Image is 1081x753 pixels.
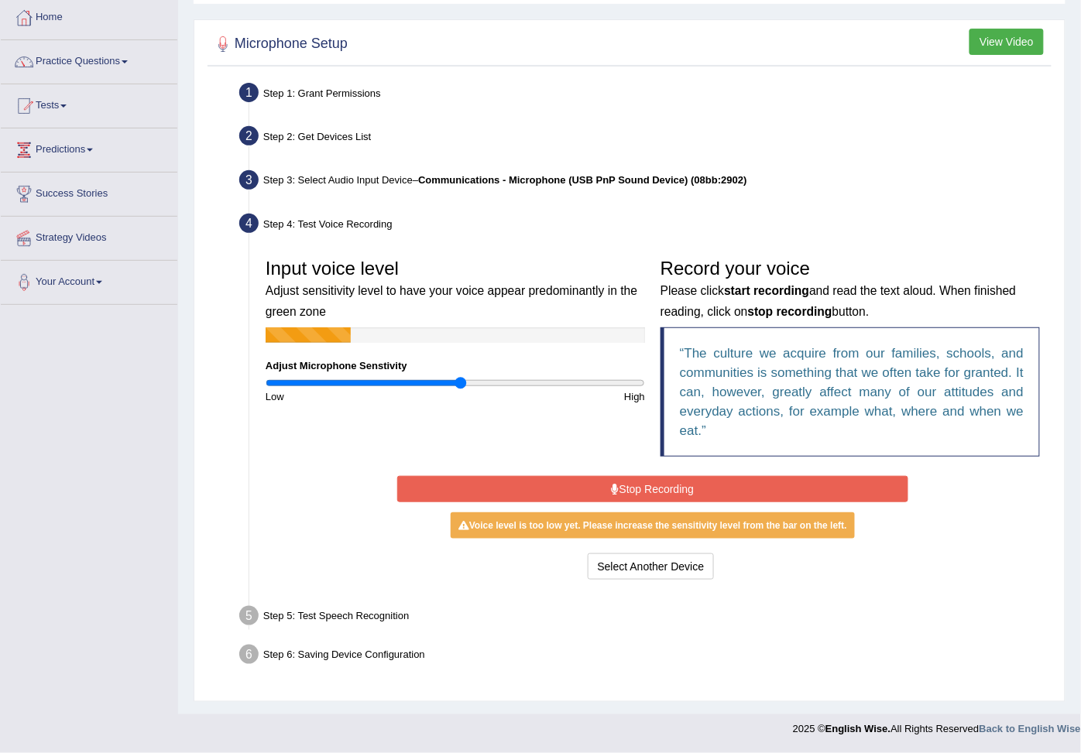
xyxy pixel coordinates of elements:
div: Step 3: Select Audio Input Device [232,166,1058,200]
a: Tests [1,84,177,123]
b: start recording [724,284,809,297]
div: Step 5: Test Speech Recognition [232,601,1058,635]
div: Step 6: Saving Device Configuration [232,640,1058,674]
b: Communications - Microphone (USB PnP Sound Device) (08bb:2902) [418,174,747,186]
h2: Microphone Setup [211,33,348,56]
div: Step 1: Grant Permissions [232,78,1058,112]
h3: Record your voice [661,258,1040,320]
a: Your Account [1,261,177,299]
div: 2025 © All Rights Reserved [793,714,1081,737]
q: The culture we acquire from our families, schools, and communities is something that we often tak... [680,346,1024,438]
div: Step 2: Get Devices List [232,122,1058,156]
small: Adjust sensitivity level to have your voice appear predominantly in the green zone [266,284,637,317]
a: Practice Questions [1,40,177,79]
a: Predictions [1,128,177,167]
small: Please click and read the text aloud. When finished reading, click on button. [661,284,1016,317]
label: Adjust Microphone Senstivity [266,358,407,373]
div: Low [258,389,455,404]
button: Select Another Device [588,553,715,580]
b: stop recording [748,305,832,318]
a: Back to English Wise [980,724,1081,735]
button: View Video [969,29,1044,55]
div: Voice level is too low yet. Please increase the sensitivity level from the bar on the left. [451,512,855,539]
span: – [413,174,747,186]
h3: Input voice level [266,258,645,320]
strong: English Wise. [825,724,891,735]
div: High [455,389,653,404]
button: Stop Recording [397,476,908,502]
a: Success Stories [1,173,177,211]
div: Step 4: Test Voice Recording [232,209,1058,243]
a: Strategy Videos [1,217,177,255]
